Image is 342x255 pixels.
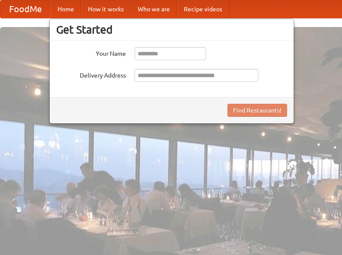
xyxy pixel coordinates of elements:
[81,0,131,18] a: How it works
[177,0,229,18] a: Recipe videos
[51,0,81,18] a: Home
[56,23,287,36] h3: Get Started
[131,0,177,18] a: Who we are
[56,69,126,80] label: Delivery Address
[0,0,51,18] a: FoodMe
[227,104,287,117] button: Find Restaurants!
[56,47,126,58] label: Your Name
